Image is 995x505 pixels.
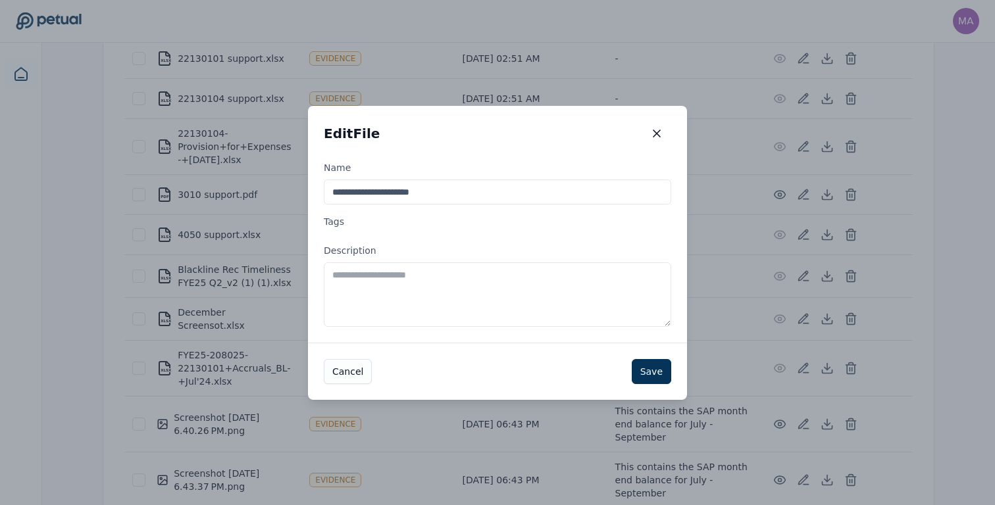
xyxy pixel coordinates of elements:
[324,124,380,143] h2: Edit File
[324,262,671,327] textarea: Description
[324,161,671,204] label: Name
[324,359,372,384] button: Cancel
[324,244,671,327] label: Description
[324,215,671,233] label: Tags
[632,359,671,384] button: Save
[324,180,671,204] input: Name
